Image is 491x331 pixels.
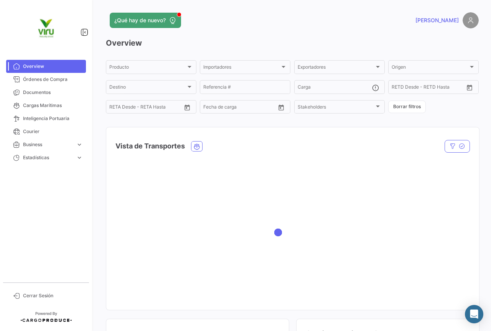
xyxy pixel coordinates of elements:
span: Importadores [203,66,280,71]
span: Courier [23,128,83,135]
button: Open calendar [181,102,193,113]
span: Stakeholders [298,105,374,111]
input: Hasta [411,86,445,91]
span: expand_more [76,154,83,161]
span: Órdenes de Compra [23,76,83,83]
a: Overview [6,60,86,73]
span: Cargas Marítimas [23,102,83,109]
span: Documentos [23,89,83,96]
img: placeholder-user.png [463,12,479,28]
span: expand_more [76,141,83,148]
input: Hasta [222,105,257,111]
img: viru.png [27,9,65,48]
span: Destino [109,86,186,91]
span: Overview [23,63,83,70]
h3: Overview [106,38,479,48]
span: ¿Qué hay de nuevo? [114,16,166,24]
div: Abrir Intercom Messenger [465,305,483,323]
input: Desde [203,105,217,111]
button: Open calendar [275,102,287,113]
span: Cerrar Sesión [23,292,83,299]
span: Estadísticas [23,154,73,161]
button: Open calendar [464,82,475,93]
span: Business [23,141,73,148]
span: Inteligencia Portuaria [23,115,83,122]
a: Documentos [6,86,86,99]
a: Inteligencia Portuaria [6,112,86,125]
button: Ocean [191,142,202,151]
a: Órdenes de Compra [6,73,86,86]
input: Hasta [129,105,163,111]
span: Origen [392,66,468,71]
input: Desde [392,86,405,91]
input: Desde [109,105,123,111]
button: ¿Qué hay de nuevo? [110,13,181,28]
button: Borrar filtros [388,100,426,113]
span: Exportadores [298,66,374,71]
span: Producto [109,66,186,71]
a: Courier [6,125,86,138]
a: Cargas Marítimas [6,99,86,112]
span: [PERSON_NAME] [415,16,459,24]
h4: Vista de Transportes [115,141,185,152]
